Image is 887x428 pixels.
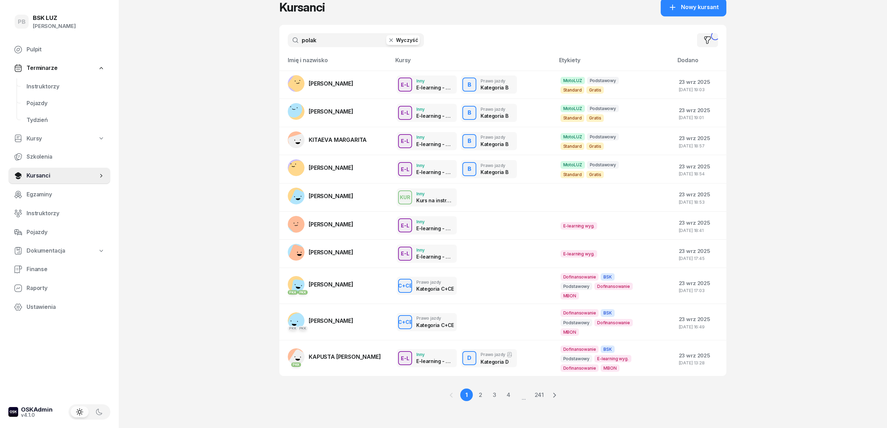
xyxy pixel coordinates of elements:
[27,152,105,161] span: Szkolenia
[460,389,473,401] a: 1
[465,79,474,91] div: B
[601,309,615,317] span: BSK
[560,319,592,326] span: Podstawowy
[288,244,353,261] a: [PERSON_NAME]
[587,77,619,84] span: Podstawowy
[288,276,353,293] a: PKKPKK[PERSON_NAME]
[679,78,721,87] div: 23 wrz 2025
[8,407,18,417] img: logo-xs-dark@2x.png
[560,309,599,317] span: Dofinansowanie
[560,77,585,84] span: MotoLUZ
[309,108,353,115] span: [PERSON_NAME]
[586,171,604,178] span: Gratis
[560,222,598,230] span: E-learning wyg.
[481,359,512,365] div: Kategoria D
[398,249,412,258] div: E-L
[21,413,53,418] div: v4.1.0
[398,165,412,174] div: E-L
[288,188,353,204] a: [PERSON_NAME]
[601,346,615,353] span: BSK
[309,164,353,171] span: [PERSON_NAME]
[560,328,579,336] span: MBON
[679,247,721,256] div: 23 wrz 2025
[8,280,110,297] a: Raporty
[560,114,585,122] span: Standard
[462,78,476,92] button: B
[398,190,412,204] button: KUR
[309,80,353,87] span: [PERSON_NAME]
[33,22,76,31] div: [PERSON_NAME]
[398,78,412,92] button: E-L
[560,283,592,290] span: Podstawowy
[398,218,412,232] button: E-L
[8,41,110,58] a: Pulpit
[560,250,598,257] span: E-learning wyg.
[398,279,412,293] button: C+CE
[586,114,604,122] span: Gratis
[8,224,110,241] a: Pojazdy
[594,319,633,326] span: Dofinansowanie
[533,389,545,401] a: 241
[398,108,412,117] div: E-L
[27,303,105,312] span: Ustawienia
[18,19,25,25] span: PB
[8,148,110,165] a: Szkolenia
[27,99,105,108] span: Pojazdy
[416,286,453,292] div: Kategoria C+CE
[586,86,604,94] span: Gratis
[416,352,453,357] div: Inny
[560,273,599,281] span: Dofinansowanie
[288,216,353,233] a: [PERSON_NAME]
[33,15,76,21] div: BSK LUZ
[416,79,453,83] div: Inny
[8,131,110,147] a: Kursy
[416,322,453,328] div: Kategoria C+CE
[279,1,325,14] h1: Kursanci
[21,407,53,413] div: OSKAdmin
[587,133,619,140] span: Podstawowy
[679,218,721,227] div: 23 wrz 2025
[8,205,110,222] a: Instruktorzy
[398,137,412,145] div: E-L
[679,351,721,360] div: 23 wrz 2025
[416,141,453,147] div: E-learning - 90 dni
[587,105,619,112] span: Podstawowy
[462,162,476,176] button: B
[594,355,631,362] span: E-learning wyg.
[560,143,585,150] span: Standard
[679,279,721,288] div: 23 wrz 2025
[398,351,412,365] button: E-L
[21,78,110,95] a: Instruktorzy
[416,85,453,90] div: E-learning - 90 dni
[279,56,391,71] th: Imię i nazwisko
[8,299,110,315] a: Ustawienia
[481,107,508,111] div: Prawo jazdy
[397,193,413,202] div: KUR
[481,113,508,119] div: Kategoria B
[679,315,721,324] div: 23 wrz 2025
[21,95,110,112] a: Pojazdy
[679,288,721,293] div: [DATE] 17:03
[288,326,298,331] div: PKK
[465,107,474,119] div: B
[386,35,420,45] button: Wyczyść
[465,135,474,147] div: B
[679,144,721,148] div: [DATE] 18:57
[481,79,508,83] div: Prawo jazdy
[27,45,105,54] span: Pulpit
[288,75,353,92] a: [PERSON_NAME]
[27,64,57,73] span: Terminarze
[679,134,721,143] div: 23 wrz 2025
[481,169,508,175] div: Kategoria B
[8,186,110,203] a: Egzaminy
[516,388,532,401] span: ...
[462,106,476,120] button: B
[560,105,585,112] span: MotoLUZ
[560,346,599,353] span: Dofinansowanie
[465,163,474,175] div: B
[555,56,673,71] th: Etykiety
[679,106,721,115] div: 23 wrz 2025
[398,80,412,89] div: E-L
[288,131,367,148] a: KITAEVA MARGARITA
[8,60,110,76] a: Terminarze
